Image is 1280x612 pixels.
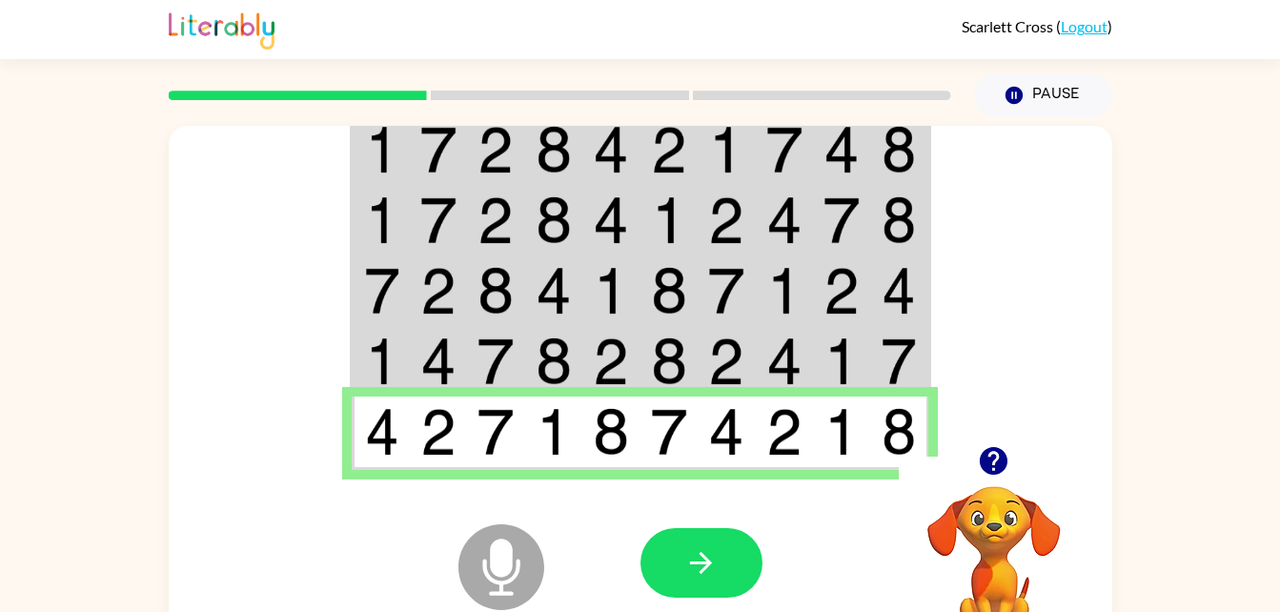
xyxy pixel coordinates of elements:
[420,196,457,244] img: 7
[708,408,744,456] img: 4
[536,408,572,456] img: 1
[651,126,687,173] img: 2
[962,17,1112,35] div: ( )
[651,408,687,456] img: 7
[766,267,803,315] img: 1
[593,196,629,244] img: 4
[420,408,457,456] img: 2
[536,126,572,173] img: 8
[651,337,687,385] img: 8
[882,408,916,456] img: 8
[477,196,514,244] img: 2
[365,196,399,244] img: 1
[536,196,572,244] img: 8
[365,337,399,385] img: 1
[593,408,629,456] img: 8
[882,337,916,385] img: 7
[536,337,572,385] img: 8
[766,408,803,456] img: 2
[477,267,514,315] img: 8
[708,337,744,385] img: 2
[593,337,629,385] img: 2
[823,196,860,244] img: 7
[536,267,572,315] img: 4
[593,267,629,315] img: 1
[1061,17,1107,35] a: Logout
[823,337,860,385] img: 1
[420,267,457,315] img: 2
[766,126,803,173] img: 7
[651,196,687,244] img: 1
[477,337,514,385] img: 7
[420,126,457,173] img: 7
[882,267,916,315] img: 4
[823,126,860,173] img: 4
[962,17,1056,35] span: Scarlett Cross
[365,126,399,173] img: 1
[766,337,803,385] img: 4
[593,126,629,173] img: 4
[766,196,803,244] img: 4
[882,196,916,244] img: 8
[823,408,860,456] img: 1
[708,126,744,173] img: 1
[823,267,860,315] img: 2
[365,267,399,315] img: 7
[708,267,744,315] img: 7
[882,126,916,173] img: 8
[477,408,514,456] img: 7
[974,73,1112,117] button: Pause
[708,196,744,244] img: 2
[651,267,687,315] img: 8
[420,337,457,385] img: 4
[477,126,514,173] img: 2
[169,8,274,50] img: Literably
[365,408,399,456] img: 4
